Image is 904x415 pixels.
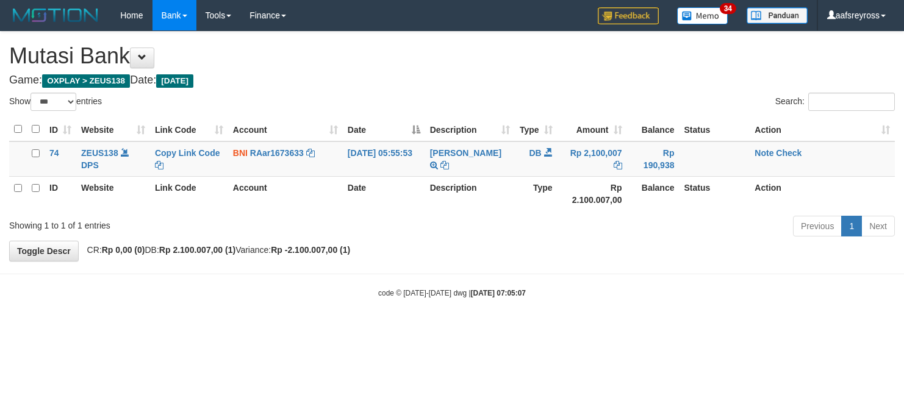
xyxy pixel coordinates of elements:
[679,118,750,141] th: Status
[861,216,895,236] a: Next
[9,74,895,87] h4: Game: Date:
[9,215,368,232] div: Showing 1 to 1 of 1 entries
[808,93,895,111] input: Search:
[30,93,76,111] select: Showentries
[627,176,680,211] th: Balance
[558,141,627,177] td: Rp 2,100,007
[76,118,150,141] th: Website: activate to sort column ascending
[793,216,842,236] a: Previous
[679,176,750,211] th: Status
[45,118,76,141] th: ID: activate to sort column ascending
[720,3,736,14] span: 34
[440,160,449,170] a: Copy ROBI PERMADI to clipboard
[81,148,118,158] a: ZEUS138
[76,176,150,211] th: Website
[425,176,515,211] th: Description
[755,148,773,158] a: Note
[430,148,501,158] a: [PERSON_NAME]
[343,141,425,177] td: [DATE] 05:55:53
[841,216,862,236] a: 1
[677,7,728,24] img: Button%20Memo.svg
[627,141,680,177] td: Rp 190,938
[9,44,895,68] h1: Mutasi Bank
[750,118,895,141] th: Action: activate to sort column ascending
[81,245,351,255] span: CR: DB: Variance:
[558,176,627,211] th: Rp 2.100.007,00
[228,176,343,211] th: Account
[271,245,350,255] strong: Rp -2.100.007,00 (1)
[776,148,802,158] a: Check
[150,118,228,141] th: Link Code: activate to sort column ascending
[45,176,76,211] th: ID
[233,148,248,158] span: BNI
[775,93,895,111] label: Search:
[228,118,343,141] th: Account: activate to sort column ascending
[250,148,304,158] a: RAar1673633
[76,141,150,177] td: DPS
[515,118,558,141] th: Type: activate to sort column ascending
[9,241,79,261] a: Toggle Descr
[515,176,558,211] th: Type
[42,74,130,88] span: OXPLAY > ZEUS138
[747,7,808,24] img: panduan.png
[558,118,627,141] th: Amount: activate to sort column ascending
[159,245,235,255] strong: Rp 2.100.007,00 (1)
[750,176,895,211] th: Action
[471,289,526,297] strong: [DATE] 07:05:07
[9,93,102,111] label: Show entries
[425,118,515,141] th: Description: activate to sort column ascending
[627,118,680,141] th: Balance
[156,74,193,88] span: [DATE]
[529,148,541,158] span: DB
[378,289,526,297] small: code © [DATE]-[DATE] dwg |
[343,118,425,141] th: Date: activate to sort column descending
[598,7,659,24] img: Feedback.jpg
[306,148,315,158] a: Copy RAar1673633 to clipboard
[9,6,102,24] img: MOTION_logo.png
[150,176,228,211] th: Link Code
[102,245,145,255] strong: Rp 0,00 (0)
[343,176,425,211] th: Date
[49,148,59,158] span: 74
[155,148,220,170] a: Copy Link Code
[614,160,622,170] a: Copy Rp 2,100,007 to clipboard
